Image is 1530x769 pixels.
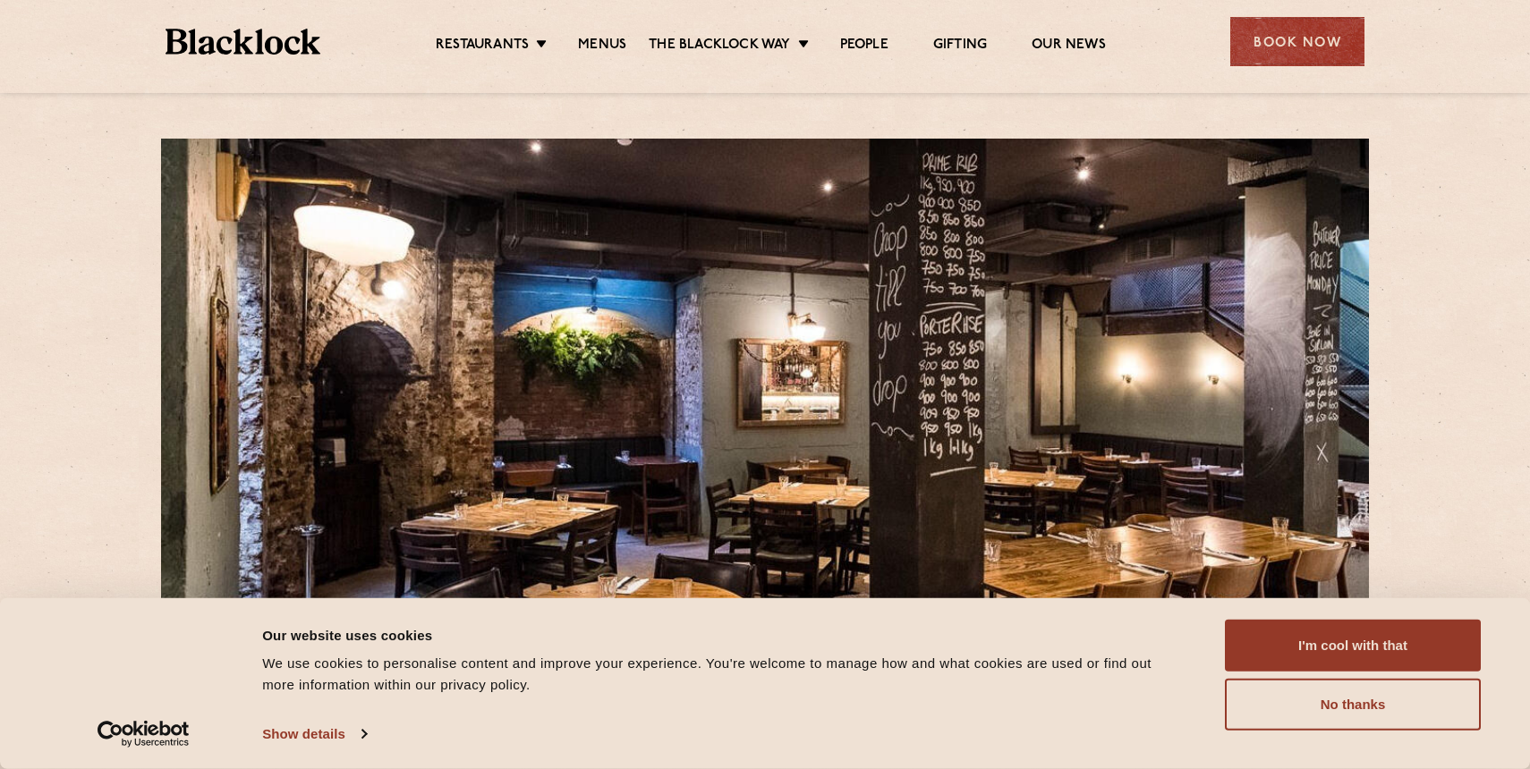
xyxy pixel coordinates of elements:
[262,653,1185,696] div: We use cookies to personalise content and improve your experience. You're welcome to manage how a...
[1230,17,1364,66] div: Book Now
[262,721,366,748] a: Show details
[1032,37,1106,56] a: Our News
[578,37,626,56] a: Menus
[1225,679,1481,731] button: No thanks
[65,721,222,748] a: Usercentrics Cookiebot - opens in a new window
[436,37,529,56] a: Restaurants
[649,37,790,56] a: The Blacklock Way
[840,37,888,56] a: People
[933,37,987,56] a: Gifting
[166,29,320,55] img: BL_Textured_Logo-footer-cropped.svg
[262,624,1185,646] div: Our website uses cookies
[1225,620,1481,672] button: I'm cool with that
